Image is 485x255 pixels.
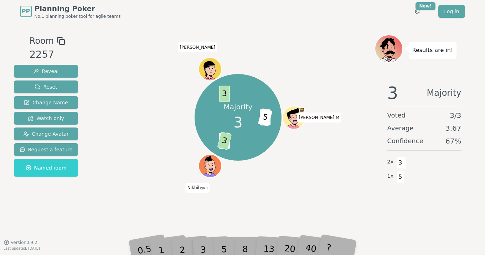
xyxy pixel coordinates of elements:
[23,130,69,137] span: Change Avatar
[224,102,253,112] p: Majority
[30,47,65,62] div: 2257
[35,4,121,14] span: Planning Poker
[450,110,461,120] span: 3 / 3
[14,80,78,93] button: Reset
[14,143,78,156] button: Request a feature
[387,172,394,180] span: 1 x
[22,7,30,16] span: PP
[396,157,404,169] span: 3
[199,187,208,190] span: (you)
[35,83,57,90] span: Reset
[387,110,406,120] span: Voted
[387,123,414,133] span: Average
[416,2,436,10] div: New!
[4,240,37,245] button: Version0.9.2
[299,106,305,112] span: Thilak M is the host
[387,84,398,102] span: 3
[14,159,78,177] button: Named room
[258,108,273,127] span: 5
[445,123,461,133] span: 3.67
[14,96,78,109] button: Change Name
[396,171,404,183] span: 5
[387,136,423,146] span: Confidence
[20,4,121,19] a: PPPlanning PokerNo.1 planning poker tool for agile teams
[411,5,424,18] button: New!
[35,14,121,19] span: No.1 planning poker tool for agile teams
[233,112,242,133] span: 3
[14,112,78,125] button: Watch only
[297,113,341,123] span: Click to change your name
[14,127,78,140] button: Change Avatar
[427,84,461,102] span: Majority
[26,164,67,171] span: Named room
[4,246,40,250] span: Last updated: [DATE]
[186,183,210,193] span: Click to change your name
[387,158,394,166] span: 2 x
[14,65,78,78] button: Reveal
[217,132,232,150] span: 3
[30,35,54,47] span: Room
[24,99,68,106] span: Change Name
[438,5,465,18] a: Log in
[20,146,73,153] span: Request a feature
[33,68,58,75] span: Reveal
[199,155,221,177] button: Click to change your avatar
[11,240,37,245] span: Version 0.9.2
[178,42,217,52] span: Click to change your name
[412,45,453,55] p: Results are in!
[219,86,230,102] span: 3
[28,115,64,122] span: Watch only
[445,136,461,146] span: 67 %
